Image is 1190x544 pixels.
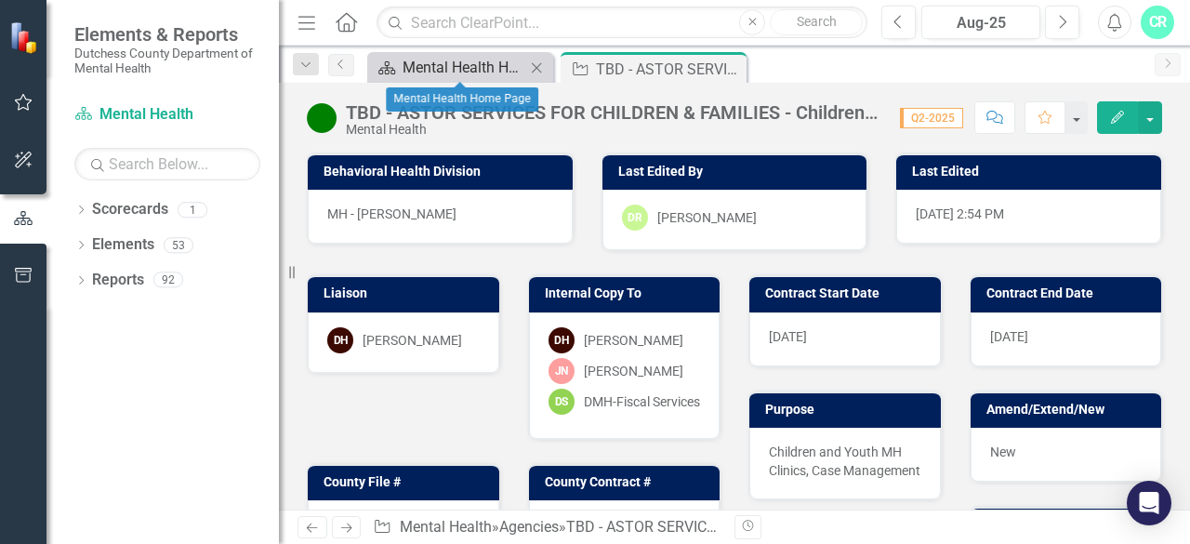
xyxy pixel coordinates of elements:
div: [PERSON_NAME] [584,331,683,350]
div: 53 [164,237,193,253]
button: Aug-25 [921,6,1040,39]
a: Elements [92,234,154,256]
a: Agencies [499,518,559,536]
h3: Last Edited [912,165,1152,179]
div: DH [327,327,353,353]
div: DMH-Fiscal Services [584,392,700,411]
small: Dutchess County Department of Mental Health [74,46,260,76]
div: DR [622,205,648,231]
h3: County Contract # [545,475,711,489]
div: JN [549,358,575,384]
div: [PERSON_NAME] [657,208,757,227]
p: Children and Youth MH Clinics, Case Management [769,443,921,480]
h3: Last Edited By [618,165,858,179]
input: Search ClearPoint... [377,7,867,39]
input: Search Below... [74,148,260,180]
div: DS [549,389,575,415]
div: [PERSON_NAME] [584,362,683,380]
div: TBD - ASTOR SERVICES FOR CHILDREN & FAMILIES - Children and Youth Clinics - 16020 [596,58,742,81]
a: Reports [92,270,144,291]
h3: Contract End Date [986,286,1153,300]
div: TBD - ASTOR SERVICES FOR CHILDREN & FAMILIES - Children and Youth Clinics - 16020 [346,102,881,123]
div: Open Intercom Messenger [1127,481,1171,525]
a: Mental Health [74,104,260,126]
img: Active [307,103,337,133]
div: [DATE] 2:54 PM [896,190,1161,244]
img: ClearPoint Strategy [9,20,42,53]
span: Q2-2025 [900,108,963,128]
a: Mental Health [400,518,492,536]
h3: Amend/Extend/New [986,403,1153,417]
span: MH - [PERSON_NAME] [327,206,456,221]
div: Aug-25 [928,12,1034,34]
h3: Contract Start Date [765,286,932,300]
h3: Liaison [324,286,490,300]
div: DH [549,327,575,353]
h3: Purpose [765,403,932,417]
span: Search [797,14,837,29]
h3: Behavioral Health Division [324,165,563,179]
div: Mental Health Home Page [386,87,538,112]
div: Mental Health [346,123,881,137]
div: 1 [178,202,207,218]
h3: Internal Copy To [545,286,711,300]
div: Mental Health Home Page [403,56,525,79]
a: Scorecards [92,199,168,220]
span: Elements & Reports [74,23,260,46]
button: CR [1141,6,1174,39]
div: » » [373,517,721,538]
div: [PERSON_NAME] [363,331,462,350]
span: [DATE] [769,329,807,344]
div: 92 [153,272,183,288]
a: Mental Health Home Page [372,56,525,79]
span: New [990,444,1016,459]
h3: County File # [324,475,490,489]
div: TBD - ASTOR SERVICES FOR CHILDREN & FAMILIES - Children and Youth Clinics - 16020 [566,518,1145,536]
span: [DATE] [990,329,1028,344]
button: Search [770,9,863,35]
